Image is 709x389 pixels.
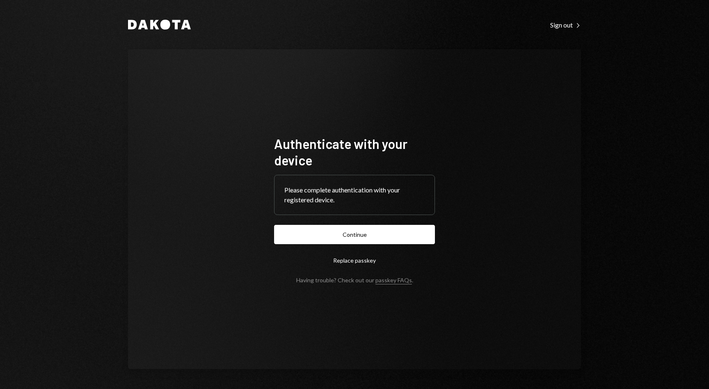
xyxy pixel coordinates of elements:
[274,135,435,168] h1: Authenticate with your device
[550,21,581,29] div: Sign out
[296,277,413,284] div: Having trouble? Check out our .
[274,251,435,270] button: Replace passkey
[550,20,581,29] a: Sign out
[274,225,435,244] button: Continue
[375,277,412,284] a: passkey FAQs
[284,185,425,205] div: Please complete authentication with your registered device.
